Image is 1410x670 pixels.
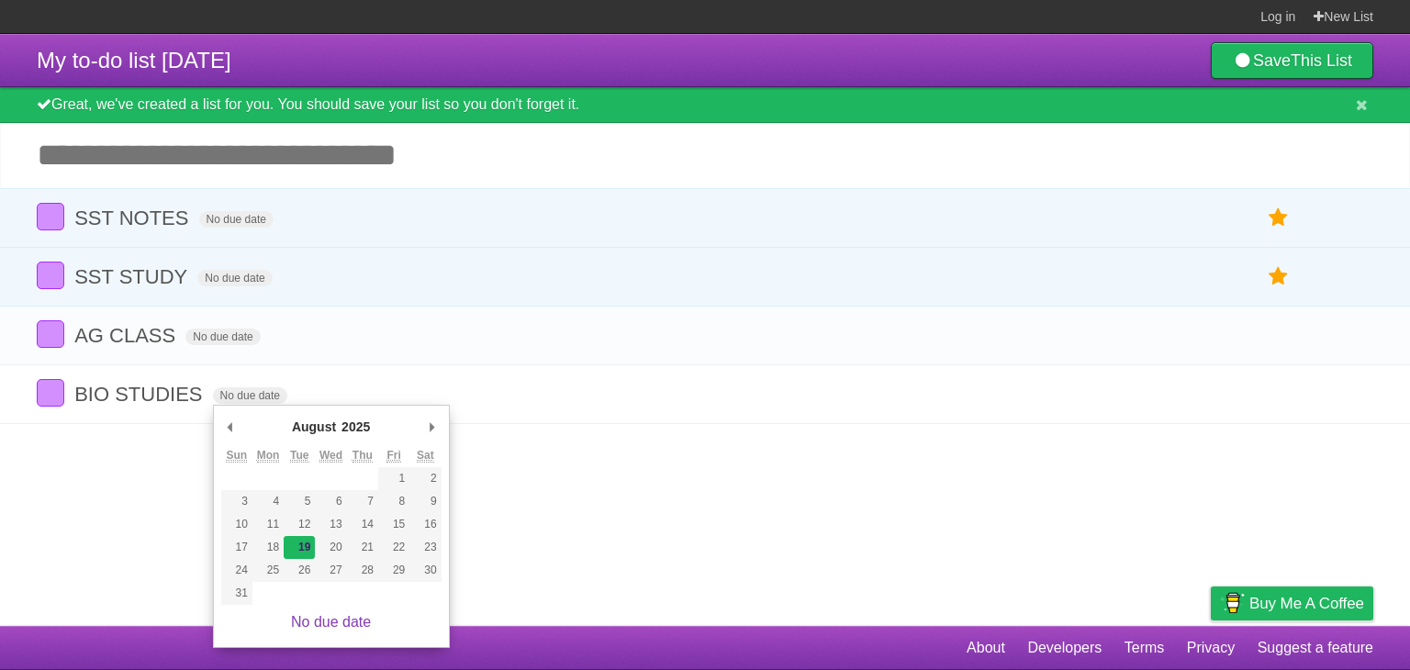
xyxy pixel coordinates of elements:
button: 26 [284,559,315,582]
span: No due date [185,329,260,345]
button: 19 [284,536,315,559]
button: 16 [409,513,441,536]
a: Developers [1027,631,1102,665]
abbr: Sunday [226,449,247,463]
span: Buy me a coffee [1249,587,1364,620]
button: Next Month [423,413,442,441]
button: 20 [315,536,346,559]
button: 18 [252,536,284,559]
button: 6 [315,490,346,513]
button: 3 [221,490,252,513]
button: 9 [409,490,441,513]
abbr: Tuesday [290,449,308,463]
label: Done [37,320,64,348]
span: My to-do list [DATE] [37,48,231,73]
span: No due date [199,211,274,228]
span: SST STUDY [74,265,192,288]
span: No due date [197,270,272,286]
button: 23 [409,536,441,559]
a: No due date [291,614,371,630]
button: 14 [347,513,378,536]
button: 2 [409,467,441,490]
label: Star task [1261,262,1296,292]
button: 27 [315,559,346,582]
abbr: Wednesday [319,449,342,463]
button: 5 [284,490,315,513]
button: 17 [221,536,252,559]
a: About [967,631,1005,665]
button: 28 [347,559,378,582]
label: Star task [1261,203,1296,233]
span: BIO STUDIES [74,383,207,406]
label: Done [37,379,64,407]
span: SST NOTES [74,207,193,229]
button: 12 [284,513,315,536]
span: No due date [213,387,287,404]
a: Suggest a feature [1258,631,1373,665]
div: August [289,413,339,441]
abbr: Friday [386,449,400,463]
button: 29 [378,559,409,582]
abbr: Thursday [352,449,373,463]
button: 25 [252,559,284,582]
label: Done [37,262,64,289]
b: This List [1291,51,1352,70]
button: 4 [252,490,284,513]
button: 11 [252,513,284,536]
button: 31 [221,582,252,605]
label: Done [37,203,64,230]
a: Buy me a coffee [1211,586,1373,620]
abbr: Saturday [417,449,434,463]
a: SaveThis List [1211,42,1373,79]
button: 7 [347,490,378,513]
button: 21 [347,536,378,559]
button: 1 [378,467,409,490]
button: 24 [221,559,252,582]
button: 8 [378,490,409,513]
button: 22 [378,536,409,559]
button: 15 [378,513,409,536]
button: 13 [315,513,346,536]
a: Terms [1125,631,1165,665]
span: AG CLASS [74,324,180,347]
a: Privacy [1187,631,1235,665]
img: Buy me a coffee [1220,587,1245,619]
button: Previous Month [221,413,240,441]
button: 10 [221,513,252,536]
div: 2025 [339,413,373,441]
abbr: Monday [257,449,280,463]
button: 30 [409,559,441,582]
